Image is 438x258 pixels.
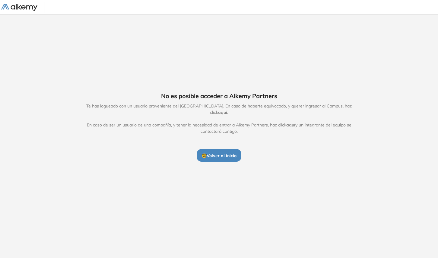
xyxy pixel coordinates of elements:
img: Logo [1,4,37,11]
span: Te has logueado con un usuario proveniente del [GEOGRAPHIC_DATA]. En caso de haberte equivocado, ... [80,103,358,135]
span: aquí [286,122,295,128]
span: No es posible acceder a Alkemy Partners [161,92,277,101]
button: 🤓Volver al inicio [197,149,241,162]
span: aquí [218,110,227,115]
span: 🤓 Volver al inicio [202,153,236,158]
